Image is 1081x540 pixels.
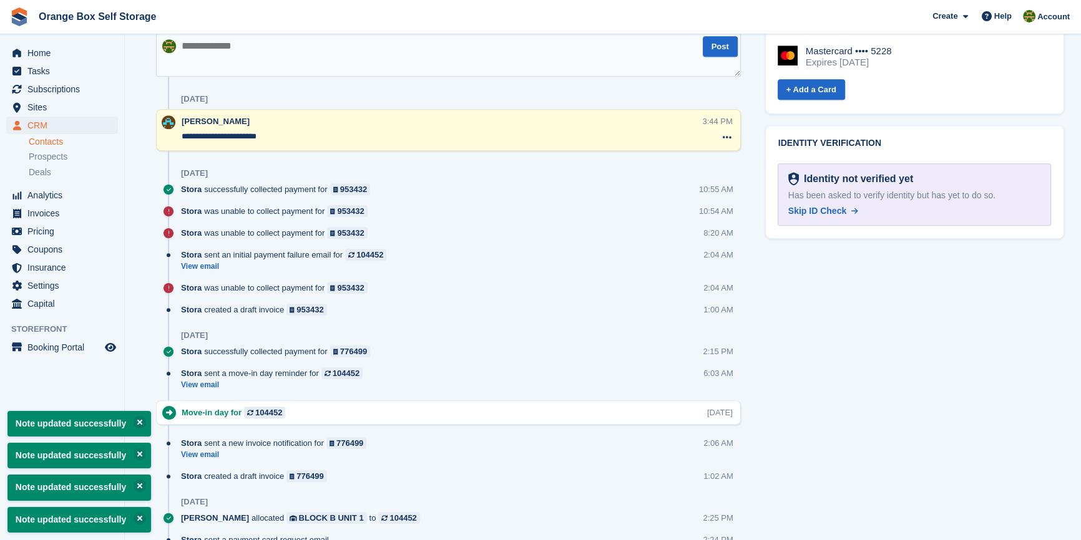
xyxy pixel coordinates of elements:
[181,282,202,294] span: Stora
[181,437,202,449] span: Stora
[1023,10,1035,22] img: Sarah
[255,407,282,418] div: 104452
[181,249,393,261] div: sent an initial payment failure email for
[27,259,102,276] span: Insurance
[162,39,176,53] img: Sarah
[703,512,733,524] div: 2:25 PM
[29,166,51,178] span: Deals
[778,46,798,65] img: Mastercard Logo
[181,205,202,217] span: Stora
[29,150,118,163] a: Prospects
[181,183,376,195] div: successfully collected payment for
[181,330,208,340] div: [DATE]
[181,94,208,104] div: [DATE]
[336,437,363,449] div: 776499
[29,151,67,163] span: Prospects
[286,512,366,524] a: BLOCK B UNIT 1
[10,7,29,26] img: stora-icon-8386f47178a22dfd0bd8f6a31ec36ba5ce8667c1dd55bd0f319d3a0aa187defe.svg
[703,36,738,57] button: Post
[699,183,733,195] div: 10:55 AM
[6,259,118,276] a: menu
[27,339,102,356] span: Booking Portal
[181,470,333,482] div: created a draft invoice
[330,345,371,357] a: 776499
[244,407,285,418] a: 104452
[699,205,733,217] div: 10:54 AM
[707,407,733,418] div: [DATE]
[6,223,118,240] a: menu
[286,304,327,316] a: 953432
[340,345,367,357] div: 776499
[337,227,364,239] div: 953432
[181,168,208,178] div: [DATE]
[6,117,118,134] a: menu
[703,345,733,357] div: 2:15 PM
[378,512,419,524] a: 104452
[337,205,364,217] div: 953432
[29,136,118,148] a: Contacts
[340,183,367,195] div: 953432
[6,80,118,98] a: menu
[27,44,102,62] span: Home
[181,512,426,524] div: allocated to
[27,295,102,312] span: Capital
[703,227,733,239] div: 8:20 AM
[327,227,368,239] a: 953432
[1037,11,1070,23] span: Account
[788,172,799,186] img: Identity Verification Ready
[6,205,118,222] a: menu
[181,367,202,379] span: Stora
[34,6,162,27] a: Orange Box Self Storage
[27,117,102,134] span: CRM
[7,443,151,468] p: Note updated successfully
[181,450,373,460] a: View email
[327,282,368,294] a: 953432
[7,411,151,436] p: Note updated successfully
[181,227,374,239] div: was unable to collect payment for
[703,437,733,449] div: 2:06 AM
[333,367,360,379] div: 104452
[299,512,364,524] div: BLOCK B UNIT 1
[6,186,118,204] a: menu
[778,79,845,100] a: + Add a Card
[337,282,364,294] div: 953432
[181,437,373,449] div: sent a new invoice notification for
[181,470,202,482] span: Stora
[27,80,102,98] span: Subscriptions
[327,205,368,217] a: 953432
[806,57,892,68] div: Expires [DATE]
[6,44,118,62] a: menu
[181,205,374,217] div: was unable to collect payment for
[703,470,733,482] div: 1:02 AM
[181,345,376,357] div: successfully collected payment for
[330,183,371,195] a: 953432
[6,295,118,312] a: menu
[389,512,416,524] div: 104452
[994,10,1012,22] span: Help
[788,189,1040,202] div: Has been asked to verify identity but has yet to do so.
[11,323,124,335] span: Storefront
[27,62,102,80] span: Tasks
[932,10,957,22] span: Create
[7,475,151,500] p: Note updated successfully
[27,186,102,204] span: Analytics
[356,249,383,261] div: 104452
[345,249,386,261] a: 104452
[27,277,102,294] span: Settings
[27,205,102,222] span: Invoices
[7,507,151,533] p: Note updated successfully
[181,304,202,316] span: Stora
[703,282,733,294] div: 2:04 AM
[296,304,323,316] div: 953432
[806,46,892,57] div: Mastercard •••• 5228
[181,345,202,357] span: Stora
[181,367,369,379] div: sent a move-in day reminder for
[296,470,323,482] div: 776499
[6,339,118,356] a: menu
[702,115,732,127] div: 3:44 PM
[181,304,333,316] div: created a draft invoice
[181,249,202,261] span: Stora
[778,138,1051,148] h2: Identity verification
[181,497,208,507] div: [DATE]
[181,227,202,239] span: Stora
